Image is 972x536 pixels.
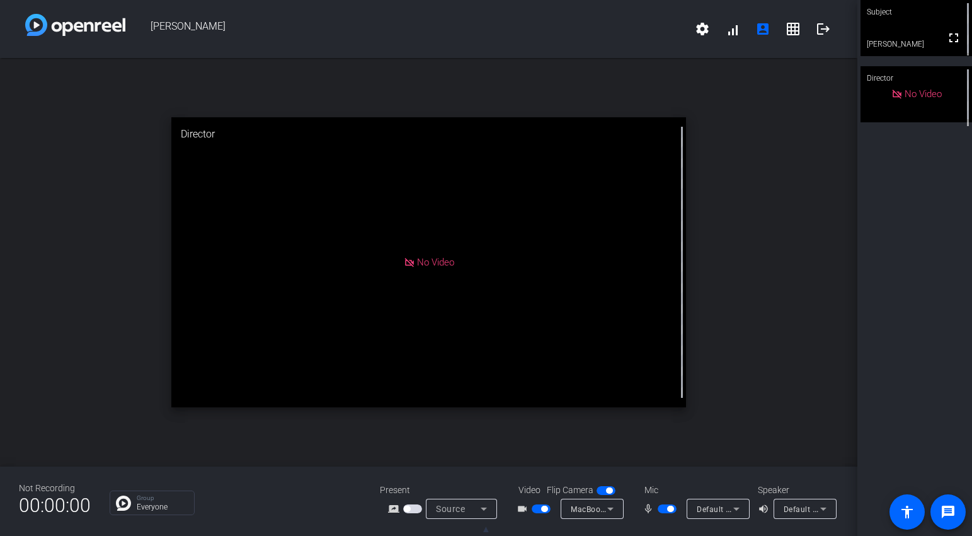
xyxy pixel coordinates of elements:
[758,501,773,516] mat-icon: volume_up
[25,14,125,36] img: white-gradient.svg
[19,490,91,521] span: 00:00:00
[786,21,801,37] mat-icon: grid_on
[116,496,131,511] img: Chat Icon
[517,501,532,516] mat-icon: videocam_outline
[388,501,403,516] mat-icon: screen_share_outline
[632,484,758,497] div: Mic
[755,21,770,37] mat-icon: account_box
[481,523,491,535] span: ▲
[137,503,188,511] p: Everyone
[695,21,710,37] mat-icon: settings
[137,495,188,501] p: Group
[417,257,454,268] span: No Video
[436,504,465,514] span: Source
[125,14,687,44] span: [PERSON_NAME]
[861,66,972,90] div: Director
[816,21,831,37] mat-icon: logout
[905,88,942,100] span: No Video
[643,501,658,516] mat-icon: mic_none
[941,504,956,520] mat-icon: message
[758,484,833,497] div: Speaker
[547,484,593,497] span: Flip Camera
[697,504,840,514] span: Default - External Microphone (Built-in)
[571,504,699,514] span: MacBook Pro Camera (0000:0001)
[784,504,930,514] span: Default - External Headphones (Built-in)
[380,484,506,497] div: Present
[518,484,540,497] span: Video
[900,504,915,520] mat-icon: accessibility
[718,14,748,44] button: signal_cellular_alt
[171,117,686,151] div: Director
[19,482,91,495] div: Not Recording
[946,30,961,45] mat-icon: fullscreen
